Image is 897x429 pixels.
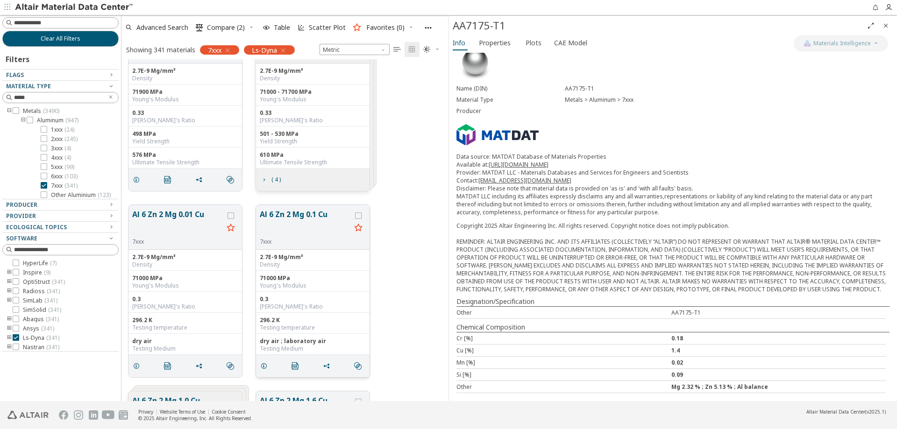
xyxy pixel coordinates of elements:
span: Abaqus [23,316,59,323]
span: ( 24 ) [64,126,74,134]
div: 0.18 [671,334,886,342]
span: Plots [526,35,541,50]
span: ( 341 ) [48,306,61,314]
i:  [292,362,299,370]
div: grid [121,59,448,401]
i: toogle group [6,325,13,332]
span: Other Aluminium [51,191,111,199]
div: 576 MPa [132,151,238,159]
i: toogle group [6,334,13,342]
span: Provider [6,212,36,220]
div: 0.3 [132,295,238,303]
span: ( 341 ) [46,343,59,351]
div: 7xxx [132,238,223,246]
i:  [227,362,234,370]
div: Testing Medium [132,345,238,352]
i:  [423,46,431,53]
span: 7xxx [208,46,221,54]
button: Share [191,357,211,375]
div: [PERSON_NAME]'s Ratio [132,117,238,124]
div: 7xxx [260,238,351,246]
span: Compare (2) [207,24,245,31]
span: ( 103 ) [64,172,78,180]
a: Cookie Consent [212,408,246,415]
span: Producer [6,201,37,209]
span: 7xxx [51,182,78,190]
div: 0.09 [671,371,886,379]
button: Material Type [2,81,119,92]
span: ( 341 ) [41,324,54,332]
div: 1.4 [671,346,886,354]
div: Density [260,75,366,82]
div: Density [132,261,238,268]
i: toogle group [20,117,27,124]
div: Other [456,309,671,316]
p: Data source: MATDAT Database of Materials Properties Available at: Provider: MATDAT LLC - Materia... [456,153,890,216]
img: AI Copilot [804,40,811,47]
div: 71900 MPa [132,88,238,96]
div: Cu [%] [456,346,671,354]
span: Favorites (0) [366,24,405,31]
span: Metric [320,44,390,55]
span: ( 4 ) [271,177,281,183]
span: ( 341 ) [52,278,65,286]
button: Software [2,233,119,244]
button: Share [191,170,211,189]
button: Similar search [350,357,370,375]
span: 4xxx [51,154,71,162]
span: Scatter Plot [309,24,346,31]
span: Flags [6,71,24,79]
div: 0.33 [132,109,238,117]
button: Favorite [351,221,366,236]
span: Materials Intelligence [813,40,871,47]
button: Al 6 Zn 2 Mg 1.0 Cu [132,395,200,424]
i: toogle group [6,107,13,115]
span: Nastran [23,344,59,351]
button: Al 6 Zn 2 Mg 1.6 Cu [260,395,351,424]
div: Producer [456,107,565,115]
span: ( 7 ) [50,259,57,267]
i: toogle group [6,316,13,323]
button: Provider [2,211,119,222]
div: Chemical Composition [456,323,890,332]
i:  [408,46,416,53]
div: 2.7E-9 Mg/mm³ [260,253,366,261]
button: Flags [2,70,119,81]
span: Ls-Dyna [23,334,59,342]
img: Logo - Provider [456,124,539,146]
i: toogle group [6,269,13,276]
i:  [164,176,171,183]
button: Clear All Filters [2,31,119,47]
span: Material Type [6,82,51,90]
a: [EMAIL_ADDRESS][DOMAIN_NAME] [478,176,571,184]
div: AA7175-T1 [565,85,890,92]
button: Table View [390,42,405,57]
span: ( 341 ) [46,334,59,342]
div: Material Type [456,96,565,104]
div: © 2025 Altair Engineering, Inc. All Rights Reserved. [138,415,252,422]
button: Clear text [103,92,118,103]
div: [PERSON_NAME]'s Ratio [260,117,366,124]
span: 1xxx [51,126,74,134]
div: Metals > Aluminum > 7xxx [565,96,890,104]
div: Density [260,261,366,268]
i:  [196,24,203,31]
div: Other [456,383,671,391]
div: dry air [132,338,238,345]
span: Aluminum [37,117,78,124]
div: 296.2 K [132,316,238,324]
button: ( 4 ) [256,170,285,189]
div: Showing 341 materials [126,45,195,54]
span: SimSolid [23,306,61,314]
div: [PERSON_NAME]'s Ratio [260,303,366,310]
div: 498 MPa [132,130,238,138]
div: 610 MPa [260,151,366,159]
div: Young's Modulus [260,96,366,103]
div: 0.3 [260,295,366,303]
div: Mg 2.32 % ; Zn 5.13 % ; Al balance [671,383,886,391]
div: Young's Modulus [132,282,238,289]
span: ( 4 ) [64,154,71,162]
span: ( 99 ) [64,163,74,171]
div: Density [132,75,238,82]
button: Close [878,18,893,33]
